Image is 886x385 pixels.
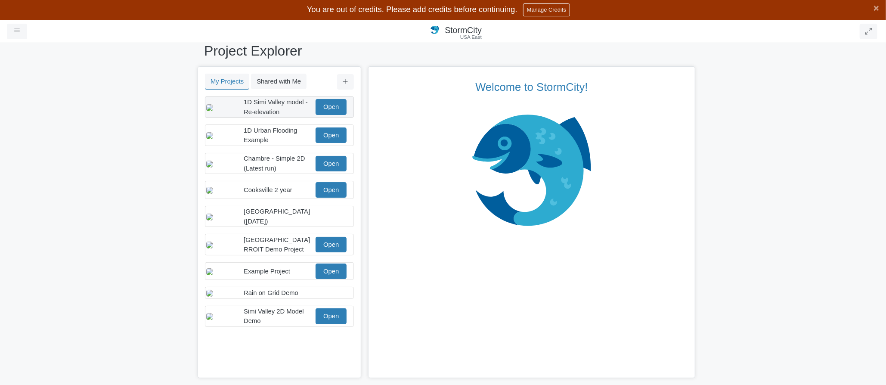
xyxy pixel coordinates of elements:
[307,5,517,14] span: You are out of credits. Please add credits before continuing.
[244,155,305,171] span: Chambre - Simple 2D (Latest run)
[431,26,441,34] img: chi-fish-icon.svg
[472,114,591,227] img: chi-fish.svg
[244,268,290,275] span: Example Project
[206,313,213,320] img: 96228863-dceb-4555-bdc2-0db285fca795
[205,74,249,90] button: My Projects
[206,132,213,139] img: ee8dacd0-bda5-4fa6-92a0-1245932b37fb
[204,43,682,59] h1: Project Explorer
[244,99,308,115] span: 1D Simi Valley model - Re-elevation
[244,208,310,224] span: [GEOGRAPHIC_DATA] ([DATE])
[523,3,570,16] a: Manage Credits
[316,237,347,252] a: Open
[244,289,298,296] span: Rain on Grid Demo
[206,268,213,275] img: 32f61b58-6ba2-4aa5-b741-d8738a6a5a3d
[874,3,879,13] button: Close
[206,104,213,111] img: 33e57478-0efd-4632-8f78-11573c95624f
[874,3,879,13] span: ×
[375,81,688,94] p: Welcome to StormCity!
[244,127,297,143] span: 1D Urban Flooding Example
[206,242,213,248] img: 92e6034f-2a67-4963-ae87-5ba4c1f17df7
[244,308,304,324] span: Simi Valley 2D Model Demo
[206,187,213,194] img: 6ddc4268-18d6-4c8a-81e2-aa6c599fc37d
[244,236,310,253] span: [GEOGRAPHIC_DATA] RROIT Demo Project
[316,156,347,171] a: Open
[251,74,307,89] button: Shared with Me
[316,127,347,143] a: Open
[316,99,347,115] a: Open
[206,161,213,168] img: b3a90c25-bb07-43d8-bf05-2e60de2c972e
[316,264,347,279] a: Open
[460,34,482,40] span: USA East
[316,308,347,324] a: Open
[206,290,213,297] img: 562b3ab0-5386-45fb-9485-4eb6313d370c
[445,25,481,35] span: StormCity
[244,186,292,193] span: Cooksville 2 year
[316,182,347,198] a: Open
[206,214,213,220] img: ee927e50-025d-41a9-976f-06006532a224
